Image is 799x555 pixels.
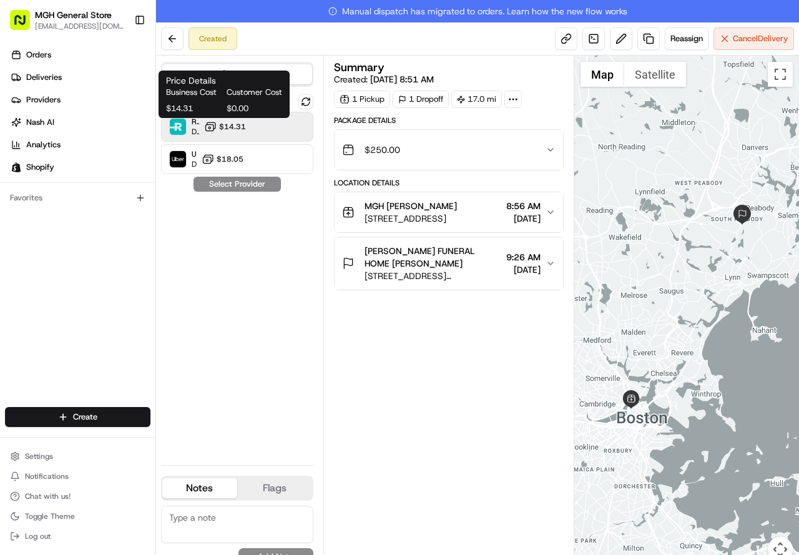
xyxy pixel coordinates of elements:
span: [DATE] 8:51 AM [370,74,434,85]
span: Manual dispatch has migrated to orders. Learn how the new flow works [328,5,627,17]
button: Notifications [5,468,150,485]
img: 1724597045416-56b7ee45-8013-43a0-a6f9-03cb97ddad50 [26,119,49,142]
span: Cancel Delivery [733,33,788,44]
span: Create [73,411,97,423]
div: Location Details [334,178,564,188]
span: API Documentation [118,245,200,258]
span: Dropoff ETA - [192,127,199,137]
a: Shopify [5,157,155,177]
img: Uber [170,151,186,167]
p: Welcome 👋 [12,50,227,70]
div: Past conversations [12,162,84,172]
button: Notes [162,478,237,498]
button: $14.31 [204,120,246,133]
div: Package Details [334,115,564,125]
span: [STREET_ADDRESS][PERSON_NAME] [365,270,501,282]
a: Nash AI [5,112,155,132]
span: Nash AI [26,117,54,128]
div: Start new chat [56,119,205,132]
div: 17.0 mi [451,91,502,108]
span: Business Cost [166,87,222,98]
button: Settings [5,448,150,465]
span: $14.31 [219,122,246,132]
span: Dropoff ETA 1 hour [192,159,197,169]
span: Toggle Theme [25,511,75,521]
button: Flags [237,478,312,498]
span: Roadie (P2P) [192,117,199,127]
span: [DATE] [110,194,136,204]
img: Shopify logo [11,162,21,172]
span: Orders [26,49,51,61]
button: Chat with us! [5,488,150,505]
span: [PERSON_NAME] FUNERAL HOME [PERSON_NAME] [365,245,501,270]
button: MGH [PERSON_NAME][STREET_ADDRESS]8:56 AM[DATE] [335,192,563,232]
div: Favorites [5,188,150,208]
button: $18.05 [202,153,243,165]
button: Toggle fullscreen view [768,62,793,87]
input: Clear [32,81,206,94]
button: Log out [5,528,150,545]
span: Log out [25,531,51,541]
span: $14.31 [166,103,222,114]
div: 📗 [12,247,22,257]
span: Customer Cost [227,87,282,98]
a: Analytics [5,135,155,155]
button: Quotes [162,64,312,84]
div: We're available if you need us! [56,132,172,142]
span: $18.05 [217,154,243,164]
button: CancelDelivery [713,27,794,50]
button: [PERSON_NAME] FUNERAL HOME [PERSON_NAME][STREET_ADDRESS][PERSON_NAME]9:26 AM[DATE] [335,237,563,290]
a: 📗Knowledge Base [7,240,100,263]
div: 💻 [105,247,115,257]
button: Show street map [581,62,624,87]
span: Settings [25,451,53,461]
span: 9:26 AM [506,251,541,263]
button: See all [194,160,227,175]
img: 1736555255976-a54dd68f-1ca7-489b-9aae-adbdc363a1c4 [25,194,35,204]
a: Powered byPylon [88,275,151,285]
button: Toggle Theme [5,508,150,525]
span: [STREET_ADDRESS] [365,212,457,225]
span: Analytics [26,139,61,150]
button: Create [5,407,150,427]
span: • [104,194,108,204]
img: Nash [12,12,37,37]
span: Uber [192,149,197,159]
span: [PERSON_NAME] [39,194,101,204]
span: $0.00 [227,103,282,114]
button: MGH General Store[EMAIL_ADDRESS][DOMAIN_NAME] [5,5,129,35]
button: Reassign [665,27,708,50]
img: Roadie (P2P) [170,119,186,135]
button: Start new chat [212,123,227,138]
span: MGH [PERSON_NAME] [365,200,457,212]
span: Shopify [26,162,54,173]
img: Kat Rubio [12,182,32,202]
a: 💻API Documentation [100,240,205,263]
span: Pylon [124,276,151,285]
span: Chat with us! [25,491,71,501]
span: Created: [334,73,434,86]
span: [DATE] [506,263,541,276]
span: $250.00 [365,144,400,156]
button: $250.00 [335,130,563,170]
div: 1 Dropoff [393,91,449,108]
div: 1 Pickup [334,91,390,108]
span: Providers [26,94,61,106]
h1: Price Details [166,74,282,87]
span: 8:56 AM [506,200,541,212]
span: Knowledge Base [25,245,96,258]
a: Providers [5,90,155,110]
span: Notifications [25,471,69,481]
img: 1736555255976-a54dd68f-1ca7-489b-9aae-adbdc363a1c4 [12,119,35,142]
a: Orders [5,45,155,65]
h3: Summary [334,62,385,73]
span: Deliveries [26,72,62,83]
a: Deliveries [5,67,155,87]
span: Reassign [670,33,703,44]
button: [EMAIL_ADDRESS][DOMAIN_NAME] [35,21,124,31]
button: Show satellite imagery [624,62,686,87]
button: MGH General Store [35,9,112,21]
span: [DATE] [506,212,541,225]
